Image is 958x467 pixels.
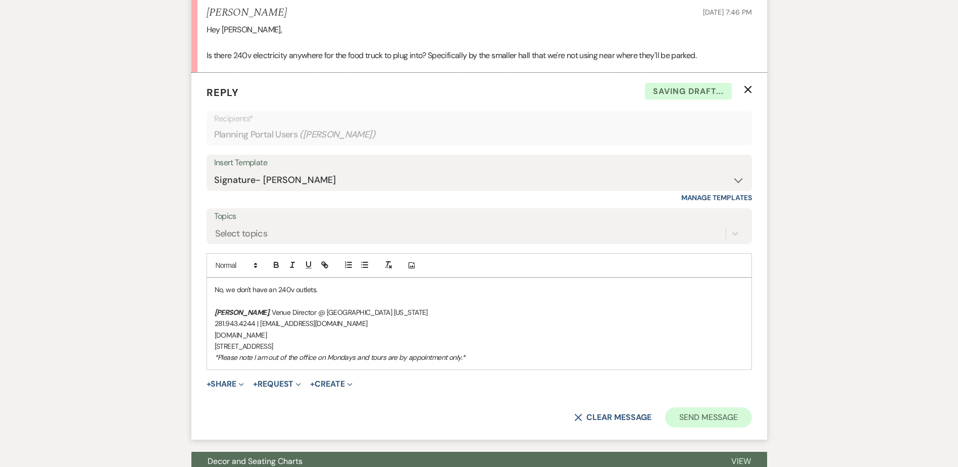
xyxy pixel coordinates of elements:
a: Manage Templates [681,193,752,202]
p: Is there 240v electricity anywhere for the food truck to plug into? Specifically by the smaller h... [207,49,752,62]
p: Hey [PERSON_NAME], [207,23,752,36]
h5: [PERSON_NAME] [207,7,287,19]
span: Reply [207,86,239,99]
button: Request [253,380,301,388]
label: Topics [214,209,744,224]
em: *Please note I am out of the office on Mondays and tours are by appointment only.* [215,353,466,362]
button: Share [207,380,244,388]
span: [DATE] 7:46 PM [703,8,751,17]
span: ( [PERSON_NAME] ) [299,128,375,142]
span: + [207,380,211,388]
em: [PERSON_NAME] [215,308,269,317]
p: , Venue Director @ [GEOGRAPHIC_DATA] [US_STATE] [215,307,744,318]
div: Planning Portal Users [214,125,744,145]
p: [DOMAIN_NAME] [215,330,744,341]
p: Recipients* [214,112,744,125]
span: + [253,380,258,388]
span: Saving draft... [645,83,732,100]
p: 281.943.4244 | [EMAIL_ADDRESS][DOMAIN_NAME] [215,318,744,329]
button: Send Message [665,407,751,428]
button: Clear message [574,413,651,422]
p: [STREET_ADDRESS] [215,341,744,352]
button: Create [310,380,352,388]
span: + [310,380,315,388]
p: No, we don't have an 240v outlets. [215,284,744,295]
div: Insert Template [214,156,744,170]
div: Select topics [215,227,268,241]
span: Decor and Seating Charts [208,456,302,466]
span: View [731,456,751,466]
